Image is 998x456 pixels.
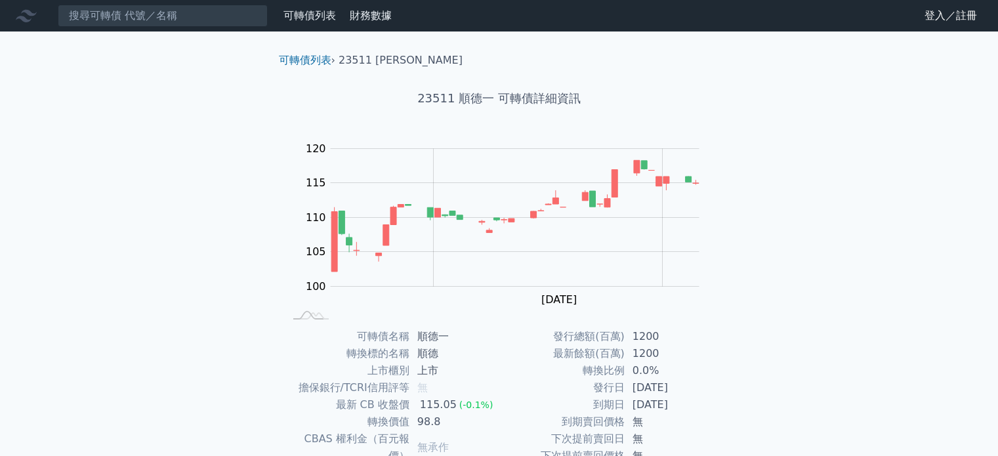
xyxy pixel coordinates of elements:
tspan: 115 [306,176,326,189]
td: 上市櫃別 [284,362,409,379]
td: 擔保銀行/TCRI信用評等 [284,379,409,396]
span: 無 [417,381,428,394]
td: 發行日 [499,379,625,396]
h1: 23511 順德一 可轉債詳細資訊 [268,89,730,108]
td: 轉換標的名稱 [284,345,409,362]
g: Series [331,160,699,272]
td: 無 [625,413,715,430]
span: (-0.1%) [459,400,493,410]
iframe: Chat Widget [932,393,998,456]
td: 順德一 [409,328,499,345]
td: 發行總額(百萬) [499,328,625,345]
td: 最新 CB 收盤價 [284,396,409,413]
tspan: [DATE] [541,293,577,306]
td: [DATE] [625,396,715,413]
a: 登入／註冊 [914,5,988,26]
li: 23511 [PERSON_NAME] [339,52,463,68]
tspan: 100 [306,280,326,293]
span: 無承作 [417,441,449,453]
td: 下次提前賣回日 [499,430,625,447]
td: 最新餘額(百萬) [499,345,625,362]
g: Chart [299,142,718,306]
td: 1200 [625,328,715,345]
td: 順德 [409,345,499,362]
td: 轉換價值 [284,413,409,430]
td: 轉換比例 [499,362,625,379]
td: 0.0% [625,362,715,379]
tspan: 110 [306,211,326,224]
td: [DATE] [625,379,715,396]
li: › [279,52,335,68]
td: 98.8 [409,413,499,430]
td: 1200 [625,345,715,362]
a: 可轉債列表 [283,9,336,22]
a: 可轉債列表 [279,54,331,66]
td: 無 [625,430,715,447]
input: 搜尋可轉債 代號／名稱 [58,5,268,27]
div: 聊天小工具 [932,393,998,456]
td: 可轉債名稱 [284,328,409,345]
tspan: 120 [306,142,326,155]
td: 上市 [409,362,499,379]
div: 115.05 [417,396,459,413]
a: 財務數據 [350,9,392,22]
td: 到期日 [499,396,625,413]
tspan: 105 [306,245,326,258]
td: 到期賣回價格 [499,413,625,430]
